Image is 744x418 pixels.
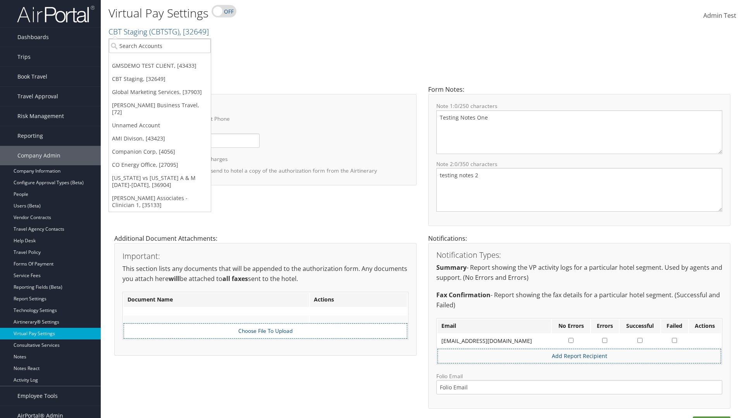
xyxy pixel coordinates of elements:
span: Dashboards [17,27,49,47]
a: CO Energy Office, [27095] [109,158,211,171]
label: Authorize traveler to fax/resend to hotel a copy of the authorization form from the Airtinerary [143,163,377,178]
span: Company Admin [17,146,60,165]
div: Form Notes: [422,85,736,234]
span: , [ 32649 ] [179,26,209,37]
span: Admin Test [703,11,736,20]
h3: Notification Types: [436,251,722,259]
h3: Important: [122,252,408,260]
img: airportal-logo.png [17,5,95,23]
th: Actions [689,319,721,333]
label: Note 2: /350 characters [436,160,722,168]
span: Risk Management [17,106,64,126]
p: - Report showing the fax details for a particular hotel segment. (Successful and Failed) [436,290,722,310]
span: ( CBTSTG ) [149,26,179,37]
span: Book Travel [17,67,47,86]
th: Successful [620,319,660,333]
th: Errors [591,319,619,333]
p: This section lists any documents that will be appended to the authorization form. Any documents y... [122,264,408,284]
strong: all faxes [222,274,248,283]
span: 0 [455,160,458,168]
input: Folio Email [436,380,722,394]
a: Companion Corp, [4056] [109,145,211,158]
th: Failed [661,319,688,333]
a: CBT Staging [108,26,209,37]
div: General Settings: [108,85,422,193]
span: Travel Approval [17,87,58,106]
p: - Report showing the VP activity logs for a particular hotel segment. Used by agents and support.... [436,263,722,283]
strong: will [169,274,180,283]
th: Actions [310,293,407,307]
div: Additional Document Attachments: [108,234,422,363]
th: Email [437,319,551,333]
a: Admin Test [703,4,736,28]
div: Notifications: [422,234,736,416]
a: Add Report Recipient [552,352,607,360]
a: [PERSON_NAME] Business Travel, [72] [109,99,211,119]
th: No Errors [552,319,590,333]
th: Document Name [124,293,309,307]
a: Unnamed Account [109,119,211,132]
a: [US_STATE] vs [US_STATE] A & M [DATE]-[DATE], [36904] [109,171,211,192]
label: Choose File To Upload [128,327,403,335]
strong: Summary [436,263,467,272]
label: Note 1: /250 characters [436,102,722,110]
h1: Virtual Pay Settings [108,5,527,21]
td: [EMAIL_ADDRESS][DOMAIN_NAME] [437,334,551,348]
span: 0 [455,102,458,110]
span: Trips [17,47,31,67]
a: [PERSON_NAME] Associates - Clinician 1, [35133] [109,192,211,212]
input: Search Accounts [109,39,211,53]
textarea: testing notes 2 [436,168,722,212]
a: CBT Staging, [32649] [109,72,211,86]
span: Reporting [17,126,43,146]
a: GMSDEMO TEST CLIENT, [43433] [109,59,211,72]
label: Folio Email [436,372,722,394]
textarea: Testing Notes One [436,110,722,154]
strong: Fax Confirmation [436,291,491,299]
a: AMI Divison, [43423] [109,132,211,145]
span: Employee Tools [17,386,58,406]
a: Global Marketing Services, [37903] [109,86,211,99]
